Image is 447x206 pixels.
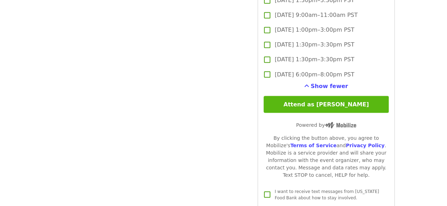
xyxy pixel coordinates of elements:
span: Powered by [296,122,356,127]
span: [DATE] 1:30pm–3:30pm PST [275,55,354,64]
button: Attend as [PERSON_NAME] [264,96,388,113]
span: [DATE] 9:00am–11:00am PST [275,11,358,19]
span: I want to receive text messages from [US_STATE] Food Bank about how to stay involved. [275,189,379,200]
span: [DATE] 6:00pm–8:00pm PST [275,70,354,79]
span: [DATE] 1:00pm–3:00pm PST [275,26,354,34]
button: See more timeslots [304,82,348,90]
span: Show fewer [311,82,348,89]
div: By clicking the button above, you agree to Mobilize's and . Mobilize is a service provider and wi... [264,134,388,179]
span: [DATE] 1:30pm–3:30pm PST [275,40,354,49]
img: Powered by Mobilize [325,122,356,128]
a: Privacy Policy [346,142,384,148]
a: Terms of Service [290,142,336,148]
